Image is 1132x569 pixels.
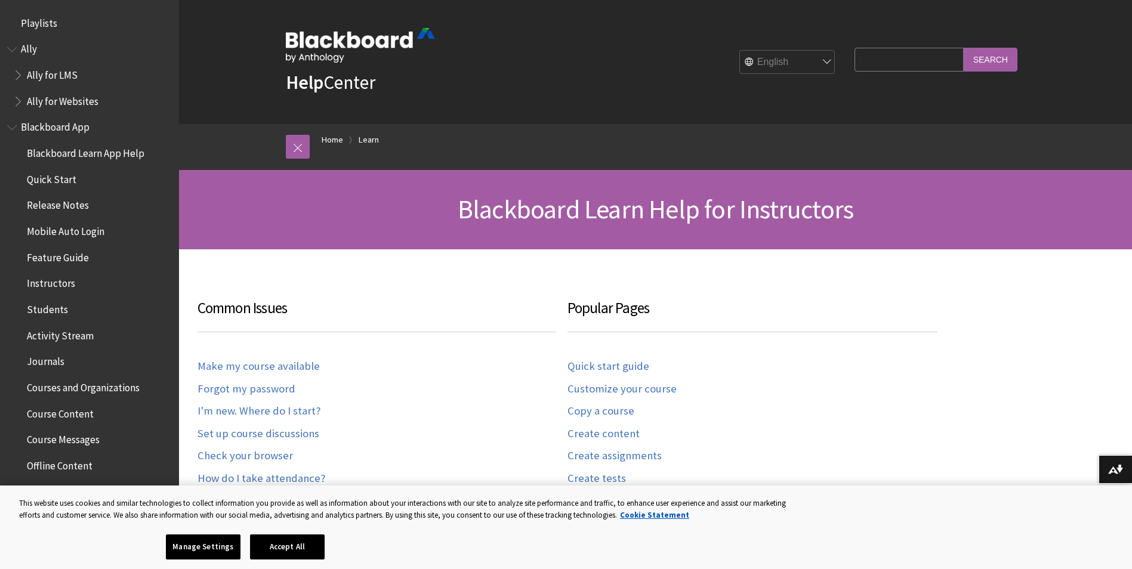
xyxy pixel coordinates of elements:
[7,39,172,112] nav: Book outline for Anthology Ally Help
[198,382,295,396] a: Forgot my password
[27,65,78,81] span: Ally for LMS
[27,430,100,446] span: Course Messages
[286,70,375,94] a: HelpCenter
[286,70,323,94] strong: Help
[21,39,37,55] span: Ally
[27,221,104,237] span: Mobile Auto Login
[27,456,92,472] span: Offline Content
[322,132,343,147] a: Home
[250,534,325,559] button: Accept All
[964,48,1017,71] input: Search
[567,427,640,441] a: Create content
[198,472,325,485] a: How do I take attendance?
[27,274,75,290] span: Instructors
[198,449,293,463] a: Check your browser
[27,196,89,212] span: Release Notes
[27,378,140,394] span: Courses and Organizations
[27,326,94,342] span: Activity Stream
[27,482,97,498] span: Announcements
[567,360,649,373] a: Quick start guide
[567,382,677,396] a: Customize your course
[567,297,937,332] h3: Popular Pages
[7,13,172,33] nav: Book outline for Playlists
[198,427,319,441] a: Set up course discussions
[567,472,626,485] a: Create tests
[27,404,94,420] span: Course Content
[286,28,435,63] img: Blackboard by Anthology
[21,117,90,134] span: Blackboard App
[198,297,556,332] h3: Common Issues
[27,169,76,185] span: Quick Start
[359,132,379,147] a: Learn
[21,13,57,29] span: Playlists
[27,299,68,316] span: Students
[620,510,689,520] a: More information about your privacy, opens in a new tab
[166,534,240,559] button: Manage Settings
[27,143,144,159] span: Blackboard Learn App Help
[19,497,792,521] div: This website uses cookies and similar technologies to collect information you provide as well as ...
[567,449,662,463] a: Create assignments
[198,360,320,373] a: Make my course available
[740,51,835,75] select: Site Language Selector
[198,404,320,418] a: I'm new. Where do I start?
[458,193,853,225] span: Blackboard Learn Help for Instructors
[27,352,64,368] span: Journals
[27,248,89,264] span: Feature Guide
[567,404,634,418] a: Copy a course
[27,91,98,107] span: Ally for Websites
